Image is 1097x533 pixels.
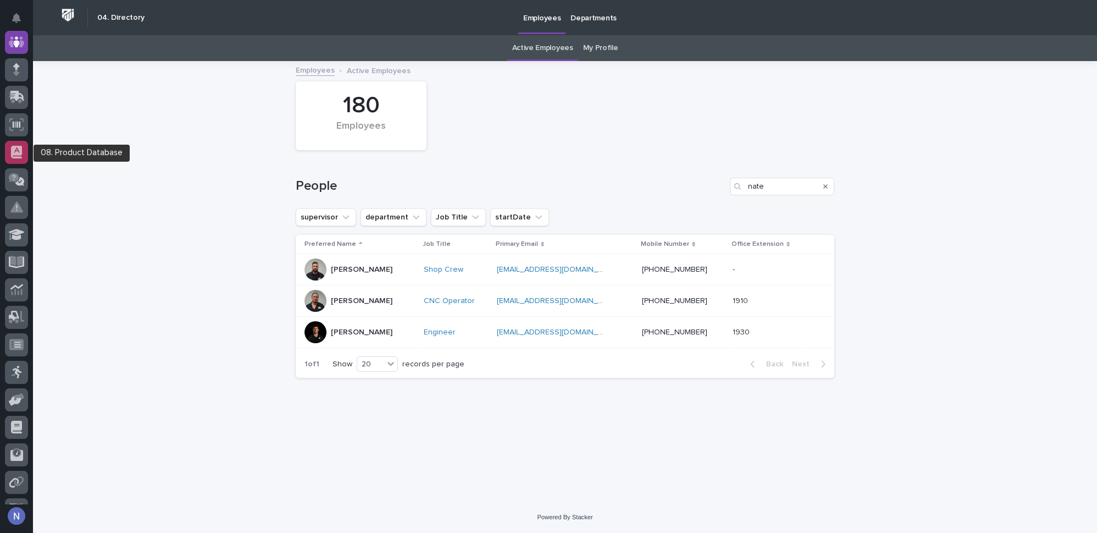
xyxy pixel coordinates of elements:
a: CNC Operator [424,296,475,306]
a: Employees [296,63,335,76]
div: 180 [314,92,408,119]
p: Primary Email [496,238,538,250]
button: Next [788,359,834,369]
div: 20 [357,359,384,370]
button: Job Title [431,208,486,226]
a: [PHONE_NUMBER] [642,328,707,336]
p: [PERSON_NAME] [331,296,392,306]
p: Show [333,360,352,369]
p: Job Title [423,238,451,250]
a: Engineer [424,328,456,337]
p: 1910 [733,294,750,306]
a: [EMAIL_ADDRESS][DOMAIN_NAME] [497,297,621,305]
h1: People [296,178,725,194]
p: Active Employees [347,64,411,76]
a: Active Employees [512,35,573,61]
button: supervisor [296,208,356,226]
div: Notifications [14,13,28,31]
div: Employees [314,120,408,144]
button: users-avatar [5,504,28,527]
span: Next [792,360,816,368]
p: 1 of 1 [296,351,328,378]
a: Shop Crew [424,265,463,274]
a: Powered By Stacker [537,514,592,520]
p: Preferred Name [304,238,356,250]
a: My Profile [583,35,618,61]
a: [EMAIL_ADDRESS][DOMAIN_NAME] [497,328,621,336]
button: Back [741,359,788,369]
input: Search [730,178,834,195]
tr: [PERSON_NAME]Shop Crew [EMAIL_ADDRESS][DOMAIN_NAME] [PHONE_NUMBER]-- [296,254,834,285]
p: [PERSON_NAME] [331,328,392,337]
button: startDate [490,208,549,226]
p: Office Extension [732,238,784,250]
a: [PHONE_NUMBER] [642,266,707,273]
span: Back [760,360,783,368]
a: [PHONE_NUMBER] [642,297,707,305]
p: records per page [402,360,464,369]
p: 1930 [733,326,752,337]
button: department [361,208,426,226]
h2: 04. Directory [97,13,145,23]
p: [PERSON_NAME] [331,265,392,274]
p: - [733,263,737,274]
tr: [PERSON_NAME]CNC Operator [EMAIL_ADDRESS][DOMAIN_NAME] [PHONE_NUMBER]19101910 [296,285,834,317]
img: Workspace Logo [58,5,78,25]
a: [EMAIL_ADDRESS][DOMAIN_NAME] [497,266,621,273]
button: Notifications [5,7,28,30]
tr: [PERSON_NAME]Engineer [EMAIL_ADDRESS][DOMAIN_NAME] [PHONE_NUMBER]19301930 [296,317,834,348]
p: Mobile Number [641,238,689,250]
